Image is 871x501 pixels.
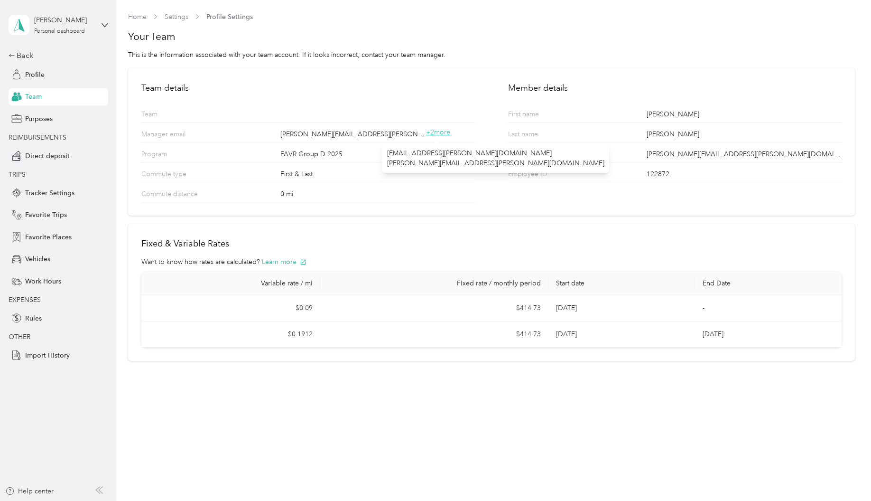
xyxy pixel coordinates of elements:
[320,321,548,348] td: $414.73
[141,257,842,267] div: Want to know how rates are calculated?
[25,70,45,80] span: Profile
[141,169,214,182] p: Commute type
[508,169,581,182] p: Employee ID
[548,295,695,321] td: [DATE]
[387,158,604,168] span: [PERSON_NAME][EMAIL_ADDRESS][PERSON_NAME][DOMAIN_NAME]
[141,109,214,122] p: Team
[426,128,450,136] span: + 2 more
[141,295,321,321] td: $0.09
[647,129,841,142] div: [PERSON_NAME]
[647,149,841,162] div: [PERSON_NAME][EMAIL_ADDRESS][PERSON_NAME][DOMAIN_NAME]
[320,272,548,295] th: Fixed rate / monthly period
[128,30,855,43] h1: Your Team
[695,321,842,348] td: [DATE]
[548,321,695,348] td: [DATE]
[818,448,871,501] iframe: Everlance-gr Chat Button Frame
[647,109,841,122] div: [PERSON_NAME]
[206,12,253,22] span: Profile Settings
[141,149,214,162] p: Program
[128,50,855,60] div: This is the information associated with your team account. If it looks incorrect, contact your te...
[280,129,426,139] span: [PERSON_NAME][EMAIL_ADDRESS][PERSON_NAME][DOMAIN_NAME]
[128,13,147,21] a: Home
[34,28,85,34] div: Personal dashboard
[141,189,214,202] p: Commute distance
[141,129,214,142] p: Manager email
[25,350,70,360] span: Import History
[262,257,306,267] button: Learn more
[320,295,548,321] td: $414.73
[9,133,66,142] span: REIMBURSEMENTS
[25,210,67,220] span: Favorite Trips
[508,129,581,142] p: Last name
[25,151,70,161] span: Direct deposit
[647,169,841,182] div: 122872
[9,333,30,341] span: OTHER
[25,92,42,102] span: Team
[695,295,842,321] td: -
[280,149,475,162] div: FAVR Group D 2025
[695,272,842,295] th: End Date
[5,486,54,496] button: Help center
[25,276,61,286] span: Work Hours
[9,50,103,61] div: Back
[508,82,842,95] h2: Member details
[165,13,188,21] a: Settings
[280,169,475,182] div: First & Last
[141,237,842,250] h2: Fixed & Variable Rates
[34,15,93,25] div: [PERSON_NAME]
[9,170,26,179] span: TRIPS
[9,296,41,304] span: EXPENSES
[25,188,74,198] span: Tracker Settings
[548,272,695,295] th: Start date
[280,189,475,202] div: 0 mi
[25,114,53,124] span: Purposes
[141,82,475,95] h2: Team details
[508,109,581,122] p: First name
[25,313,42,323] span: Rules
[141,272,321,295] th: Variable rate / mi
[387,148,604,158] span: [EMAIL_ADDRESS][PERSON_NAME][DOMAIN_NAME]
[25,232,72,242] span: Favorite Places
[141,321,321,348] td: $0.1912
[25,254,50,264] span: Vehicles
